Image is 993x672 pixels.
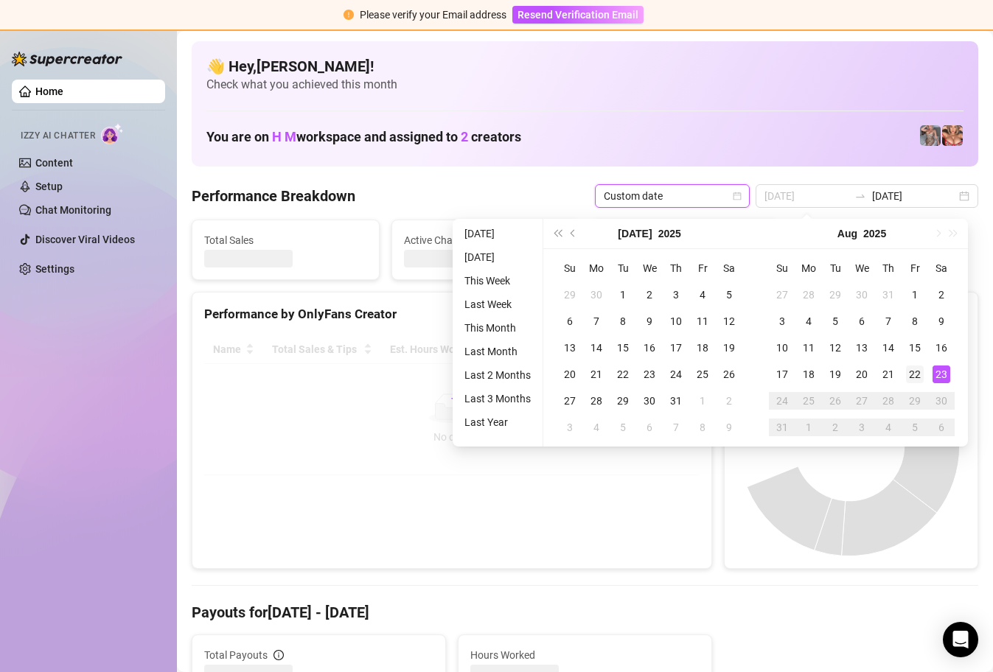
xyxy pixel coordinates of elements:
[512,6,644,24] button: Resend Verification Email
[854,190,866,202] span: to
[902,388,928,414] td: 2025-08-29
[694,419,711,436] div: 8
[769,388,795,414] td: 2025-08-24
[588,392,605,410] div: 28
[826,286,844,304] div: 29
[902,308,928,335] td: 2025-08-08
[588,365,605,383] div: 21
[902,414,928,441] td: 2025-09-05
[588,419,605,436] div: 4
[716,414,742,441] td: 2025-08-09
[35,85,63,97] a: Home
[667,365,685,383] div: 24
[902,361,928,388] td: 2025-08-22
[561,392,579,410] div: 27
[720,392,738,410] div: 2
[875,335,902,361] td: 2025-08-14
[863,219,886,248] button: Choose a year
[549,219,565,248] button: Last year (Control + left)
[583,255,610,281] th: Mo
[875,361,902,388] td: 2025-08-21
[614,286,632,304] div: 1
[641,365,658,383] div: 23
[360,7,506,23] div: Please verify your Email address
[902,335,928,361] td: 2025-08-15
[853,312,871,330] div: 6
[663,335,689,361] td: 2025-07-17
[906,392,924,410] div: 29
[773,339,791,357] div: 10
[800,312,818,330] div: 4
[689,255,716,281] th: Fr
[822,388,849,414] td: 2025-08-26
[879,365,897,383] div: 21
[773,365,791,383] div: 17
[459,225,537,242] li: [DATE]
[795,414,822,441] td: 2025-09-01
[928,255,955,281] th: Sa
[800,286,818,304] div: 28
[658,219,681,248] button: Choose a year
[933,419,950,436] div: 6
[206,56,964,77] h4: 👋 Hey, [PERSON_NAME] !
[853,339,871,357] div: 13
[459,319,537,337] li: This Month
[773,286,791,304] div: 27
[773,392,791,410] div: 24
[583,281,610,308] td: 2025-06-30
[614,339,632,357] div: 15
[906,312,924,330] div: 8
[561,286,579,304] div: 29
[694,339,711,357] div: 18
[795,281,822,308] td: 2025-07-28
[689,335,716,361] td: 2025-07-18
[618,219,652,248] button: Choose a month
[853,365,871,383] div: 20
[928,308,955,335] td: 2025-08-09
[663,361,689,388] td: 2025-07-24
[928,281,955,308] td: 2025-08-02
[610,388,636,414] td: 2025-07-29
[588,339,605,357] div: 14
[933,365,950,383] div: 23
[459,413,537,431] li: Last Year
[663,281,689,308] td: 2025-07-03
[689,388,716,414] td: 2025-08-01
[942,125,963,146] img: pennylondon
[720,286,738,304] div: 5
[826,339,844,357] div: 12
[101,123,124,144] img: AI Chatter
[689,281,716,308] td: 2025-07-04
[610,335,636,361] td: 2025-07-15
[906,339,924,357] div: 15
[849,361,875,388] td: 2025-08-20
[875,414,902,441] td: 2025-09-04
[588,286,605,304] div: 30
[795,255,822,281] th: Mo
[795,335,822,361] td: 2025-08-11
[557,414,583,441] td: 2025-08-03
[614,312,632,330] div: 8
[561,419,579,436] div: 3
[561,339,579,357] div: 13
[928,335,955,361] td: 2025-08-16
[583,335,610,361] td: 2025-07-14
[561,365,579,383] div: 20
[206,77,964,93] span: Check what you achieved this month
[773,419,791,436] div: 31
[716,255,742,281] th: Sa
[636,414,663,441] td: 2025-08-06
[667,392,685,410] div: 31
[614,365,632,383] div: 22
[667,286,685,304] div: 3
[906,419,924,436] div: 5
[849,388,875,414] td: 2025-08-27
[822,361,849,388] td: 2025-08-19
[853,392,871,410] div: 27
[272,129,296,144] span: H M
[822,335,849,361] td: 2025-08-12
[689,361,716,388] td: 2025-07-25
[822,255,849,281] th: Tu
[933,339,950,357] div: 16
[35,204,111,216] a: Chat Monitoring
